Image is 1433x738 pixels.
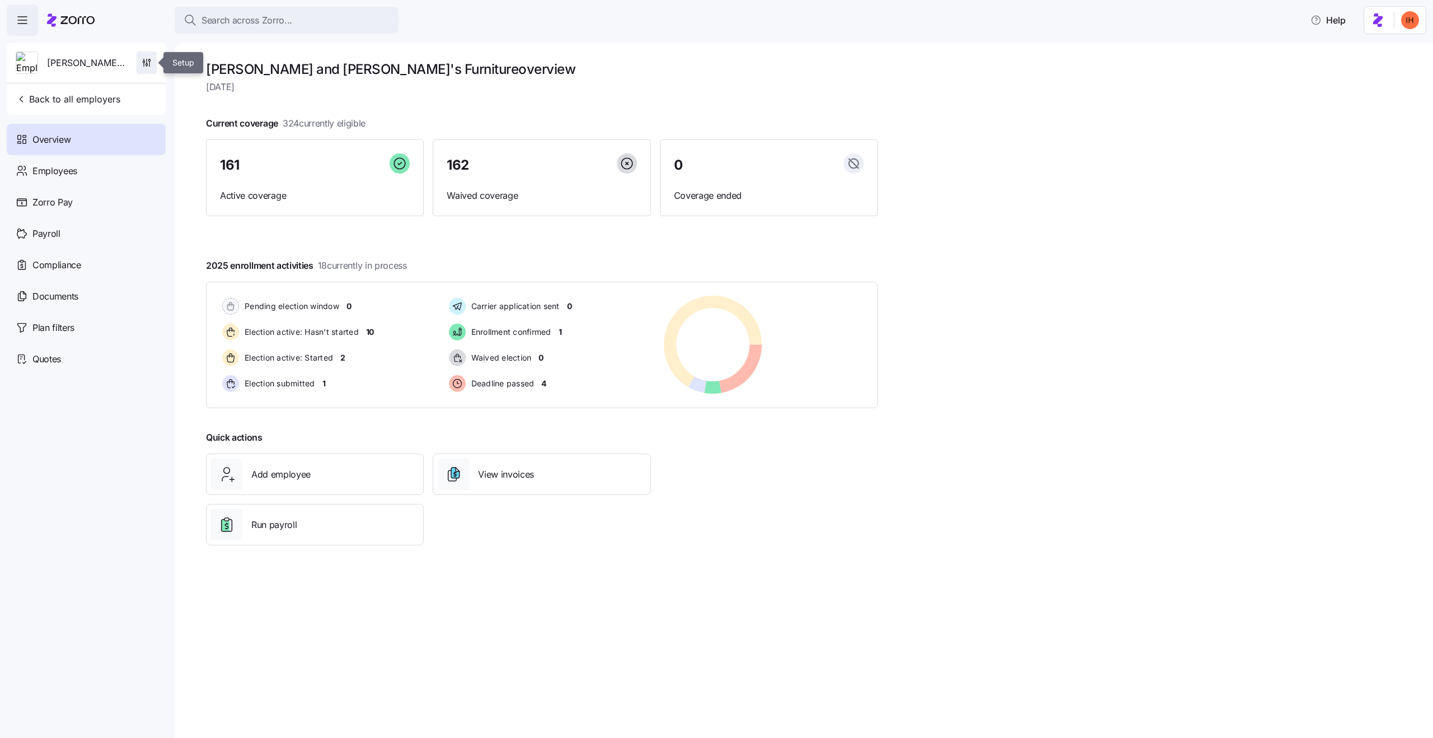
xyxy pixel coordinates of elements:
[674,158,683,172] span: 0
[220,189,410,203] span: Active coverage
[468,352,532,363] span: Waived election
[241,301,339,312] span: Pending election window
[7,312,166,343] a: Plan filters
[674,189,864,203] span: Coverage ended
[468,326,551,338] span: Enrollment confirmed
[11,88,125,110] button: Back to all employers
[220,158,240,172] span: 161
[559,326,562,338] span: 1
[32,195,73,209] span: Zorro Pay
[318,259,407,273] span: 18 currently in process
[241,352,333,363] span: Election active: Started
[447,158,469,172] span: 162
[1301,9,1355,31] button: Help
[322,378,326,389] span: 1
[206,80,878,94] span: [DATE]
[567,301,572,312] span: 0
[468,378,535,389] span: Deadline passed
[32,289,78,303] span: Documents
[206,116,366,130] span: Current coverage
[241,378,315,389] span: Election submitted
[7,281,166,312] a: Documents
[175,7,399,34] button: Search across Zorro...
[283,116,366,130] span: 324 currently eligible
[32,352,61,366] span: Quotes
[47,56,128,70] span: [PERSON_NAME] and [PERSON_NAME]'s Furniture
[32,227,60,241] span: Payroll
[340,352,345,363] span: 2
[366,326,374,338] span: 10
[16,52,38,74] img: Employer logo
[206,259,407,273] span: 2025 enrollment activities
[206,431,263,445] span: Quick actions
[7,124,166,155] a: Overview
[346,301,352,312] span: 0
[1401,11,1419,29] img: f3711480c2c985a33e19d88a07d4c111
[251,468,311,482] span: Add employee
[32,164,77,178] span: Employees
[202,13,292,27] span: Search across Zorro...
[447,189,636,203] span: Waived coverage
[7,186,166,218] a: Zorro Pay
[32,133,71,147] span: Overview
[16,92,120,106] span: Back to all employers
[1310,13,1346,27] span: Help
[206,60,878,78] h1: [PERSON_NAME] and [PERSON_NAME]'s Furniture overview
[32,258,81,272] span: Compliance
[7,343,166,375] a: Quotes
[541,378,546,389] span: 4
[468,301,560,312] span: Carrier application sent
[478,468,534,482] span: View invoices
[241,326,359,338] span: Election active: Hasn't started
[251,518,297,532] span: Run payroll
[32,321,74,335] span: Plan filters
[7,155,166,186] a: Employees
[538,352,544,363] span: 0
[7,218,166,249] a: Payroll
[7,249,166,281] a: Compliance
